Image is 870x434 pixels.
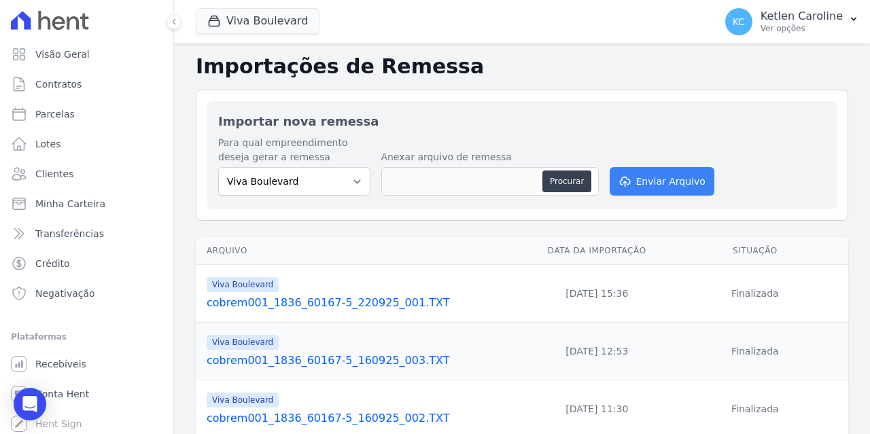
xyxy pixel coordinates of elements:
[662,237,848,265] th: Situação
[5,380,168,408] a: Conta Hent
[381,150,599,164] label: Anexar arquivo de remessa
[5,350,168,378] a: Recebíveis
[610,167,714,196] button: Enviar Arquivo
[35,77,82,91] span: Contratos
[218,112,826,130] h2: Importar nova remessa
[35,287,95,300] span: Negativação
[35,197,105,211] span: Minha Carteira
[207,410,527,427] a: cobrem001_1836_60167-5_160925_002.TXT
[207,295,527,311] a: cobrem001_1836_60167-5_220925_001.TXT
[532,323,662,380] td: [DATE] 12:53
[662,323,848,380] td: Finalizada
[207,277,279,292] span: Viva Boulevard
[207,335,279,350] span: Viva Boulevard
[35,387,89,401] span: Conta Hent
[662,265,848,323] td: Finalizada
[35,48,90,61] span: Visão Geral
[761,10,843,23] p: Ketlen Caroline
[5,71,168,98] a: Contratos
[532,237,662,265] th: Data da Importação
[5,101,168,128] a: Parcelas
[5,41,168,68] a: Visão Geral
[542,170,591,192] button: Procurar
[35,137,61,151] span: Lotes
[207,393,279,408] span: Viva Boulevard
[218,136,370,164] label: Para qual empreendimento deseja gerar a remessa
[35,227,104,240] span: Transferências
[35,357,86,371] span: Recebíveis
[35,167,73,181] span: Clientes
[733,17,745,26] span: KC
[196,8,319,34] button: Viva Boulevard
[35,107,75,121] span: Parcelas
[196,237,532,265] th: Arquivo
[207,352,527,369] a: cobrem001_1836_60167-5_160925_003.TXT
[11,329,162,345] div: Plataformas
[5,190,168,217] a: Minha Carteira
[5,130,168,158] a: Lotes
[35,257,70,270] span: Crédito
[14,388,46,420] div: Open Intercom Messenger
[5,160,168,187] a: Clientes
[5,280,168,307] a: Negativação
[761,23,843,34] p: Ver opções
[5,250,168,277] a: Crédito
[196,54,848,79] h2: Importações de Remessa
[714,3,870,41] button: KC Ketlen Caroline Ver opções
[532,265,662,323] td: [DATE] 15:36
[5,220,168,247] a: Transferências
